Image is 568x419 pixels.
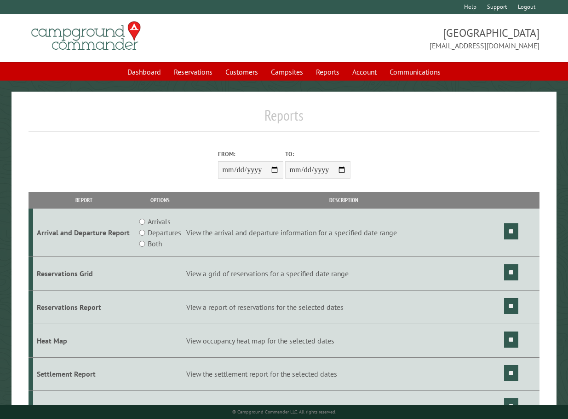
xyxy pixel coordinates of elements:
[232,409,336,415] small: © Campground Commander LLC. All rights reserved.
[284,25,540,51] span: [GEOGRAPHIC_DATA] [EMAIL_ADDRESS][DOMAIN_NAME]
[33,290,135,324] td: Reservations Report
[285,150,350,158] label: To:
[135,192,185,208] th: Options
[148,227,181,238] label: Departures
[33,357,135,391] td: Settlement Report
[220,63,264,81] a: Customers
[218,150,283,158] label: From:
[168,63,218,81] a: Reservations
[185,357,503,391] td: View the settlement report for the selected dates
[33,257,135,291] td: Reservations Grid
[33,209,135,257] td: Arrival and Departure Report
[29,18,143,54] img: Campground Commander
[185,324,503,357] td: View occupancy heat map for the selected dates
[185,290,503,324] td: View a report of reservations for the selected dates
[185,209,503,257] td: View the arrival and departure information for a specified date range
[122,63,166,81] a: Dashboard
[185,192,503,208] th: Description
[185,257,503,291] td: View a grid of reservations for a specified date range
[29,106,540,132] h1: Reports
[148,216,171,227] label: Arrivals
[265,63,309,81] a: Campsites
[33,324,135,357] td: Heat Map
[384,63,446,81] a: Communications
[33,192,135,208] th: Report
[148,238,162,249] label: Both
[310,63,345,81] a: Reports
[347,63,382,81] a: Account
